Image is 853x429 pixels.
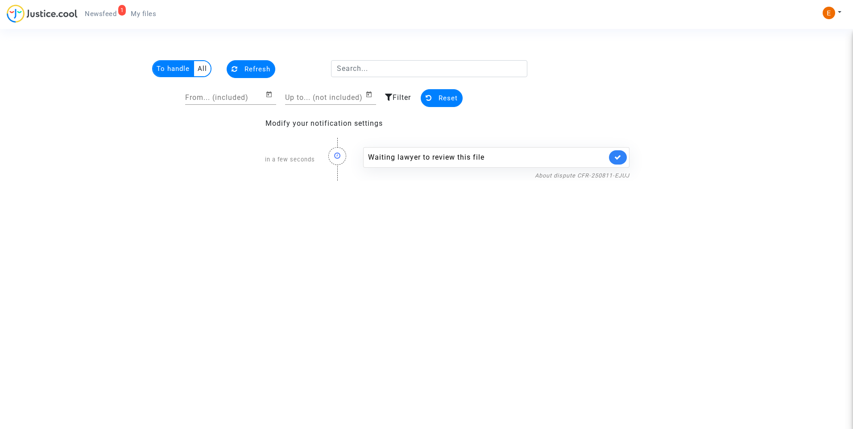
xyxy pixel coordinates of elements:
[365,89,376,100] button: Open calendar
[393,93,411,102] span: Filter
[78,7,124,21] a: 1Newsfeed
[265,89,276,100] button: Open calendar
[244,65,270,73] span: Refresh
[118,5,126,16] div: 1
[131,10,156,18] span: My files
[265,119,383,128] a: Modify your notification settings
[439,94,458,102] span: Reset
[331,60,528,77] input: Search...
[421,89,463,107] button: Reset
[124,7,163,21] a: My files
[823,7,835,19] img: ACg8ocIeiFvHKe4dA5oeRFd_CiCnuxWUEc1A2wYhRJE3TTWt=s96-c
[7,4,78,23] img: jc-logo.svg
[217,138,322,181] div: in a few seconds
[85,10,116,18] span: Newsfeed
[535,172,629,179] a: About dispute CFR-250811-EJUJ
[153,61,194,76] multi-toggle-item: To handle
[368,152,607,163] div: Waiting lawyer to review this file
[227,60,275,78] button: Refresh
[194,61,211,76] multi-toggle-item: All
